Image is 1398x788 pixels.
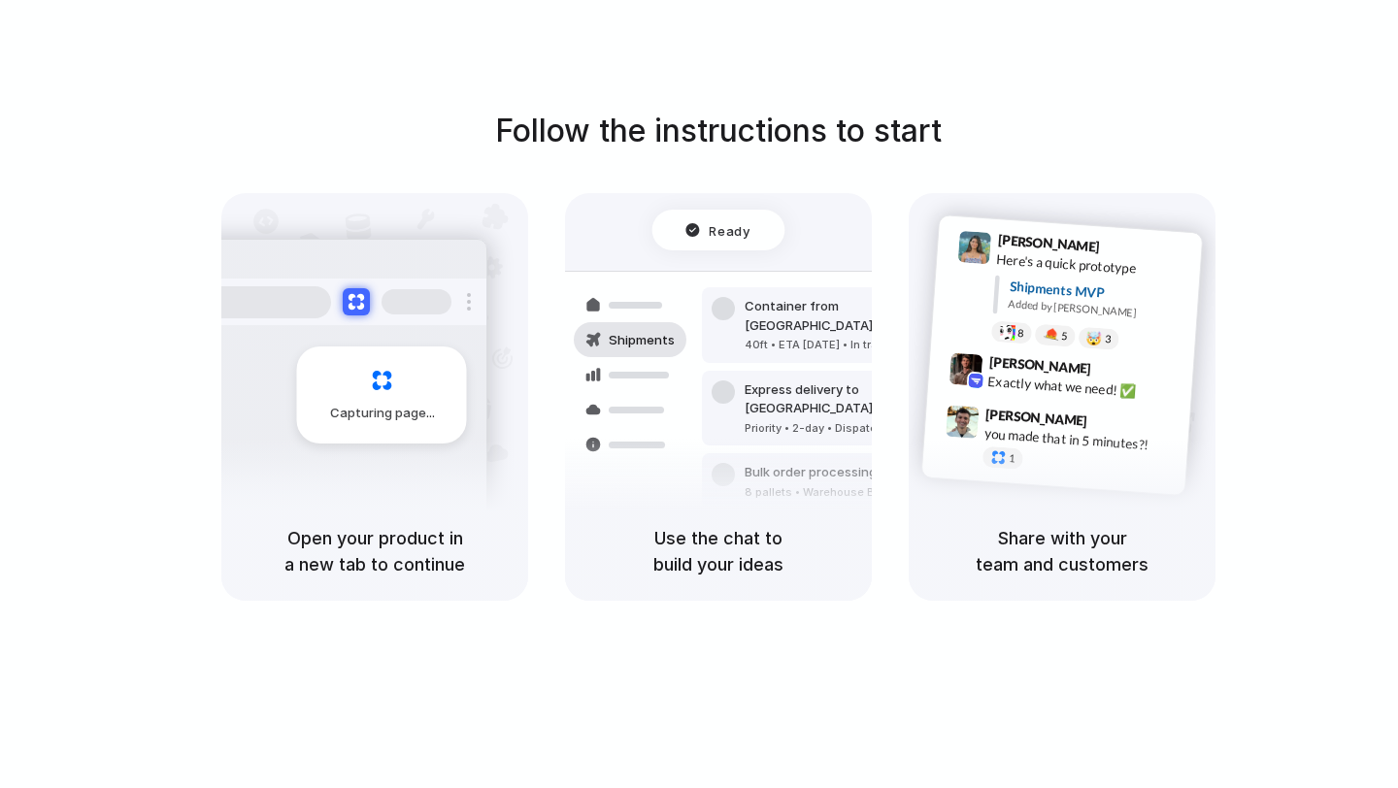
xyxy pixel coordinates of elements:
span: Ready [710,220,750,240]
div: Container from [GEOGRAPHIC_DATA] [745,297,954,335]
div: Added by [PERSON_NAME] [1008,296,1186,324]
div: Shipments MVP [1009,277,1188,309]
span: [PERSON_NAME] [997,229,1100,257]
h1: Follow the instructions to start [495,108,942,154]
div: 40ft • ETA [DATE] • In transit [745,337,954,353]
span: 9:41 AM [1106,239,1146,262]
div: 🤯 [1086,332,1103,346]
span: [PERSON_NAME] [985,404,1088,432]
span: 8 [1017,328,1024,339]
span: 9:47 AM [1093,413,1133,437]
div: Exactly what we need! ✅ [987,372,1182,405]
h5: Use the chat to build your ideas [588,525,849,577]
span: 1 [1009,453,1015,464]
div: Bulk order processing [745,463,925,482]
div: 8 pallets • Warehouse B • Packed [745,484,925,501]
span: [PERSON_NAME] [988,351,1091,379]
h5: Open your product in a new tab to continue [245,525,505,577]
span: 5 [1061,331,1068,342]
span: Shipments [609,331,675,350]
div: Here's a quick prototype [996,249,1190,282]
div: Express delivery to [GEOGRAPHIC_DATA] [745,380,954,418]
h5: Share with your team and customers [932,525,1192,577]
span: Capturing page [330,404,438,423]
span: 3 [1105,334,1112,345]
div: Priority • 2-day • Dispatched [745,420,954,437]
span: 9:42 AM [1097,361,1137,384]
div: you made that in 5 minutes?! [983,424,1178,457]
